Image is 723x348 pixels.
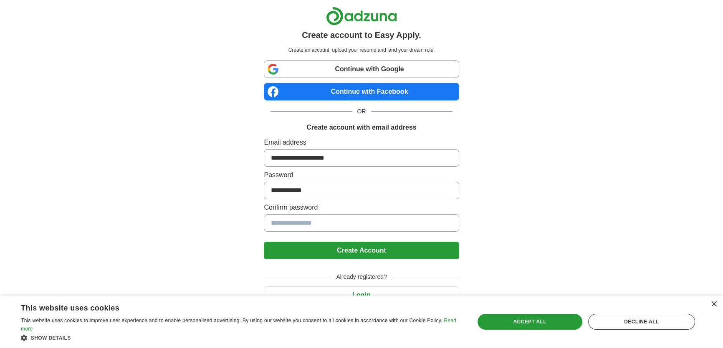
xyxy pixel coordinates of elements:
p: Create an account, upload your resume and land your dream role. [265,46,457,54]
span: Already registered? [331,273,392,281]
h1: Create account with email address [306,123,416,133]
span: Show details [31,335,71,341]
a: Continue with Facebook [264,83,459,100]
label: Confirm password [264,203,459,213]
div: Close [710,301,717,308]
button: Login [264,286,459,304]
a: Continue with Google [264,60,459,78]
img: Adzuna logo [326,7,397,25]
div: This website uses cookies [21,300,440,313]
div: Decline all [588,314,695,330]
div: Accept all [478,314,582,330]
a: Login [264,291,459,298]
h1: Create account to Easy Apply. [302,29,421,41]
span: This website uses cookies to improve user experience and to enable personalised advertising. By u... [21,318,442,323]
button: Create Account [264,242,459,259]
label: Password [264,170,459,180]
label: Email address [264,138,459,148]
span: OR [352,107,371,116]
div: Show details [21,333,461,342]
